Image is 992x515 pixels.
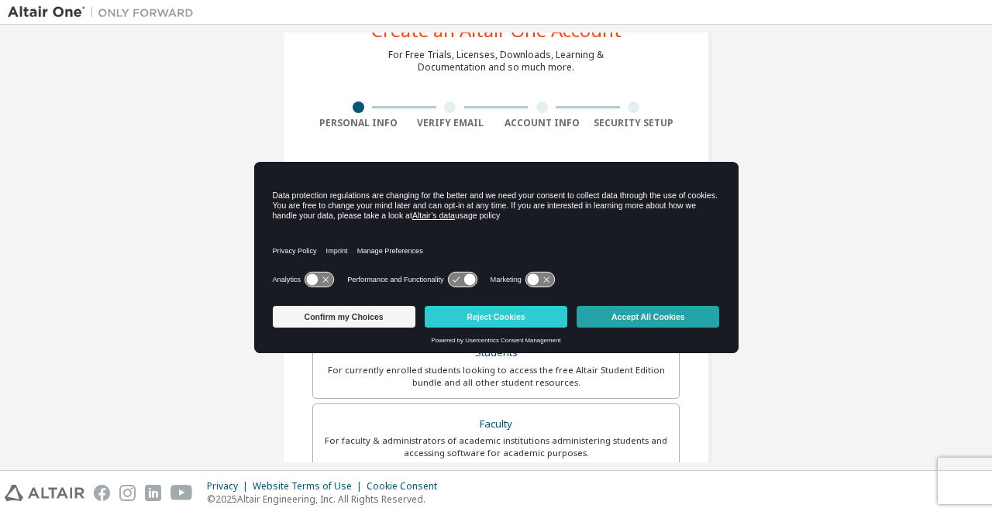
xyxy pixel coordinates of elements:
div: For faculty & administrators of academic institutions administering students and accessing softwa... [322,434,670,459]
div: Website Terms of Use [253,480,367,493]
div: For Free Trials, Licenses, Downloads, Learning & Documentation and so much more. [388,49,604,74]
img: altair_logo.svg [5,485,84,501]
p: © 2025 Altair Engineering, Inc. All Rights Reserved. [207,493,446,506]
div: Privacy [207,480,253,493]
div: Create an Altair One Account [371,21,622,39]
img: facebook.svg [94,485,110,501]
div: Faculty [322,414,670,435]
img: instagram.svg [119,485,136,501]
img: Altair One [8,5,201,20]
div: For currently enrolled students looking to access the free Altair Student Edition bundle and all ... [322,364,670,389]
div: Verify Email [405,117,497,129]
img: linkedin.svg [145,485,161,501]
div: Security Setup [588,117,680,129]
div: Personal Info [312,117,405,129]
img: youtube.svg [170,485,193,501]
div: Cookie Consent [367,480,446,493]
div: Account Info [496,117,588,129]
